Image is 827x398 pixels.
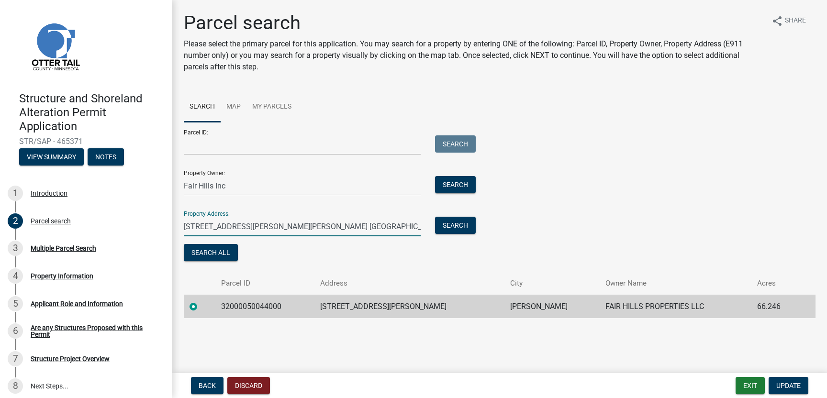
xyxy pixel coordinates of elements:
div: 1 [8,186,23,201]
div: Parcel search [31,218,71,224]
td: FAIR HILLS PROPERTIES LLC [600,295,751,318]
wm-modal-confirm: Summary [19,154,84,162]
button: Back [191,377,224,394]
button: Search [435,135,476,153]
h4: Structure and Shoreland Alteration Permit Application [19,92,165,133]
div: 4 [8,268,23,284]
button: Search All [184,244,238,261]
h1: Parcel search [184,11,764,34]
div: 8 [8,378,23,394]
div: Property Information [31,273,93,279]
i: share [771,15,783,27]
td: 66.246 [751,295,800,318]
div: 2 [8,213,23,229]
span: Back [199,382,216,389]
div: Are any Structures Proposed with this Permit [31,324,157,338]
button: shareShare [764,11,814,30]
div: Applicant Role and Information [31,300,123,307]
td: [PERSON_NAME] [504,295,600,318]
a: Search [184,92,221,122]
td: [STREET_ADDRESS][PERSON_NAME] [314,295,504,318]
th: Owner Name [600,272,751,295]
div: 3 [8,241,23,256]
span: STR/SAP - 465371 [19,137,153,146]
wm-modal-confirm: Notes [88,154,124,162]
span: Share [785,15,806,27]
th: Parcel ID [215,272,314,295]
button: View Summary [19,148,84,166]
button: Search [435,176,476,193]
button: Update [769,377,808,394]
th: City [504,272,600,295]
div: Multiple Parcel Search [31,245,96,252]
button: Discard [227,377,270,394]
td: 32000050044000 [215,295,314,318]
th: Address [314,272,504,295]
th: Acres [751,272,800,295]
div: 5 [8,296,23,311]
div: Structure Project Overview [31,355,110,362]
a: My Parcels [246,92,297,122]
button: Exit [736,377,765,394]
a: Map [221,92,246,122]
button: Search [435,217,476,234]
button: Notes [88,148,124,166]
p: Please select the primary parcel for this application. You may search for a property by entering ... [184,38,764,73]
div: Introduction [31,190,67,197]
img: Otter Tail County, Minnesota [19,10,91,82]
span: Update [776,382,801,389]
div: 6 [8,323,23,339]
div: 7 [8,351,23,366]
